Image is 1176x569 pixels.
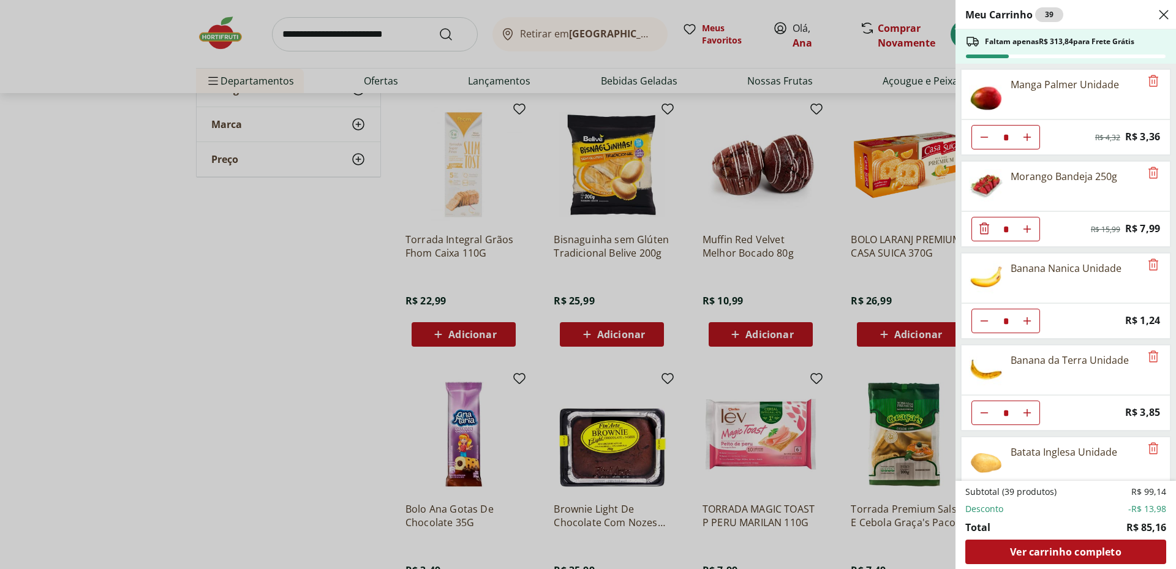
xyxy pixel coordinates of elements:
[1011,353,1129,367] div: Banana da Terra Unidade
[1015,309,1039,333] button: Aumentar Quantidade
[972,125,997,149] button: Diminuir Quantidade
[972,309,997,333] button: Diminuir Quantidade
[1035,7,1063,22] div: 39
[969,445,1003,479] img: Batata Inglesa Unidade
[1146,166,1161,181] button: Remove
[997,401,1015,424] input: Quantidade Atual
[1011,169,1117,184] div: Morango Bandeja 250g
[985,37,1134,47] span: Faltam apenas R$ 313,84 para Frete Grátis
[1015,401,1039,425] button: Aumentar Quantidade
[972,401,997,425] button: Diminuir Quantidade
[1015,217,1039,241] button: Aumentar Quantidade
[1015,125,1039,149] button: Aumentar Quantidade
[1146,442,1161,456] button: Remove
[965,486,1057,498] span: Subtotal (39 produtos)
[969,169,1003,203] img: Morango Bandeja 250g
[997,309,1015,333] input: Quantidade Atual
[1125,129,1160,145] span: R$ 3,36
[969,353,1003,387] img: Banana da Terra Unidade
[1128,503,1166,515] span: -R$ 13,98
[1091,225,1120,235] span: R$ 15,99
[1011,261,1121,276] div: Banana Nanica Unidade
[1125,404,1160,421] span: R$ 3,85
[1146,74,1161,89] button: Remove
[1011,77,1119,92] div: Manga Palmer Unidade
[969,261,1003,295] img: Banana Nanica Unidade
[1131,486,1166,498] span: R$ 99,14
[972,217,997,241] button: Diminuir Quantidade
[1010,547,1121,557] span: Ver carrinho completo
[965,503,1003,515] span: Desconto
[1095,133,1120,143] span: R$ 4,32
[965,520,990,535] span: Total
[969,77,1003,111] img: Manga Palmer Unidade
[965,540,1166,564] a: Ver carrinho completo
[1011,445,1117,459] div: Batata Inglesa Unidade
[997,126,1015,149] input: Quantidade Atual
[1126,520,1166,535] span: R$ 85,16
[1146,258,1161,273] button: Remove
[1146,350,1161,364] button: Remove
[965,7,1063,22] h2: Meu Carrinho
[997,217,1015,241] input: Quantidade Atual
[1125,220,1160,237] span: R$ 7,99
[1125,312,1160,329] span: R$ 1,24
